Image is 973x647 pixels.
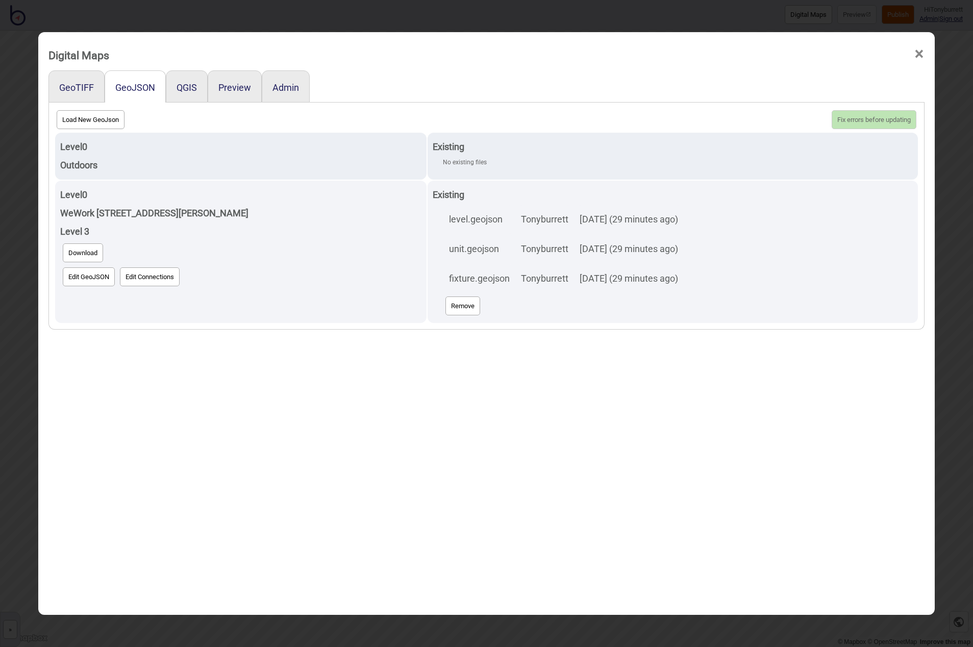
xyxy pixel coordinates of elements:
strong: Existing [433,141,464,152]
div: WeWork [STREET_ADDRESS][PERSON_NAME] [60,204,421,222]
td: [DATE] (29 minutes ago) [575,264,683,293]
div: Digital Maps [48,44,109,66]
div: Outdoors [60,156,421,175]
button: GeoJSON [115,82,155,93]
td: Tonyburrett [516,264,573,293]
div: Level 3 [60,222,421,241]
div: Level 0 [60,186,421,204]
button: Download [63,243,103,262]
button: QGIS [177,82,197,93]
button: Preview [218,82,251,93]
div: Level 0 [60,138,421,156]
button: Load New GeoJson [57,110,124,129]
button: Edit GeoJSON [63,267,115,286]
span: × [914,37,925,71]
td: [DATE] (29 minutes ago) [575,235,683,263]
td: unit.geojson [444,235,515,263]
td: Tonyburrett [516,205,573,234]
td: Tonyburrett [516,235,573,263]
button: Fix errors before updating [832,110,916,129]
div: No existing files [443,156,912,168]
td: level.geojson [444,205,515,234]
td: [DATE] (29 minutes ago) [575,205,683,234]
button: GeoTIFF [59,82,94,93]
a: Edit Connections [117,265,182,289]
td: fixture.geojson [444,264,515,293]
strong: Existing [433,189,464,200]
button: Remove [445,296,480,315]
button: Admin [272,82,299,93]
button: Edit Connections [120,267,180,286]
